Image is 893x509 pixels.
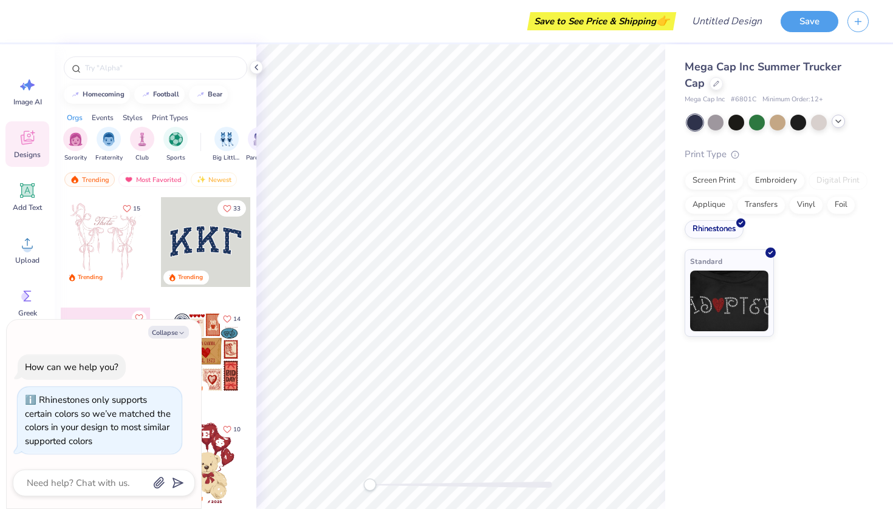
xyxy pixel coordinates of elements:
button: homecoming [64,86,130,104]
div: Transfers [737,196,785,214]
span: Add Text [13,203,42,212]
img: Big Little Reveal Image [220,132,233,146]
div: Styles [123,112,143,123]
div: filter for Sorority [63,127,87,163]
button: Like [217,200,246,217]
span: 14 [233,316,241,322]
span: Big Little Reveal [213,153,241,163]
div: Foil [827,196,855,214]
button: Like [217,421,246,437]
img: trend_line.gif [141,91,151,98]
span: Greek [18,308,37,318]
div: Digital Print [809,172,867,190]
button: Collapse [148,326,189,339]
img: Sports Image [169,132,183,146]
div: filter for Sports [163,127,188,163]
span: 15 [133,206,140,212]
div: Rhinestones [685,220,744,238]
div: Rhinestones only supports certain colors so we’ve matched the colors in your design to most simil... [25,394,171,447]
img: trending.gif [70,175,80,184]
button: bear [189,86,228,104]
div: Print Types [152,112,188,123]
button: filter button [213,127,241,163]
img: Parent's Weekend Image [253,132,267,146]
span: 33 [233,206,241,212]
input: Try "Alpha" [84,62,239,74]
img: Standard [690,271,768,331]
span: Club [135,153,149,163]
button: filter button [95,127,123,163]
div: football [153,91,179,98]
span: Image AI [13,97,42,107]
img: trend_line.gif [70,91,80,98]
span: 10 [233,426,241,433]
div: Screen Print [685,172,744,190]
span: Standard [690,255,722,268]
div: Vinyl [789,196,823,214]
div: filter for Parent's Weekend [246,127,274,163]
button: filter button [246,127,274,163]
button: filter button [163,127,188,163]
span: Upload [15,255,39,265]
div: bear [208,91,222,98]
img: most_fav.gif [124,175,134,184]
div: Trending [64,172,115,187]
div: Print Type [685,147,869,161]
div: Accessibility label [364,479,376,491]
span: # 6801C [731,95,756,105]
span: Sorority [64,153,87,163]
button: Save [781,11,838,32]
div: Most Favorited [118,172,187,187]
button: filter button [63,127,87,163]
div: Embroidery [747,172,805,190]
div: Trending [78,273,103,282]
div: Trending [178,273,203,282]
span: Minimum Order: 12 + [762,95,823,105]
span: Parent's Weekend [246,153,274,163]
span: Designs [14,150,41,160]
img: newest.gif [196,175,206,184]
img: Sorority Image [69,132,83,146]
button: football [134,86,185,104]
button: Like [217,311,246,327]
span: Sports [166,153,185,163]
img: Fraternity Image [102,132,115,146]
span: Mega Cap Inc [685,95,725,105]
div: Newest [191,172,237,187]
span: 👉 [656,13,669,28]
div: filter for Club [130,127,154,163]
div: Save to See Price & Shipping [530,12,673,30]
span: Mega Cap Inc Summer Trucker Cap [685,59,841,90]
div: filter for Fraternity [95,127,123,163]
img: trend_line.gif [196,91,205,98]
button: Like [117,200,146,217]
div: Orgs [67,112,83,123]
img: Club Image [135,132,149,146]
button: Like [132,311,146,325]
button: filter button [130,127,154,163]
span: Fraternity [95,153,123,163]
div: homecoming [83,91,125,98]
div: Applique [685,196,733,214]
input: Untitled Design [682,9,772,33]
div: How can we help you? [25,361,118,373]
div: filter for Big Little Reveal [213,127,241,163]
div: Events [92,112,114,123]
